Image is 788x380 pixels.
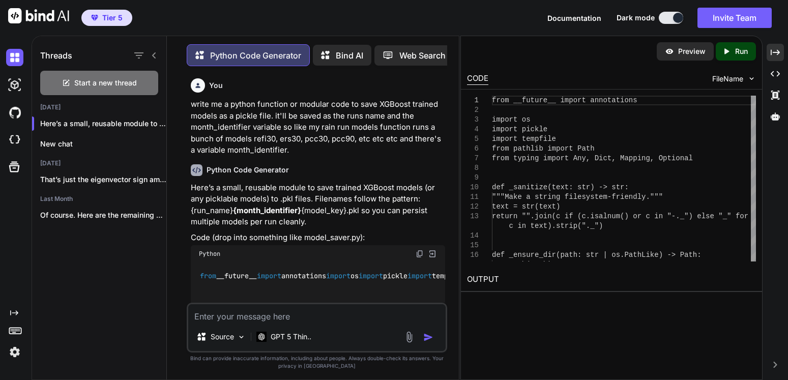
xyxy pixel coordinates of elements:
[187,355,447,370] p: Bind can provide inaccurate information, including about people. Always double-check its answers....
[209,80,223,91] h6: You
[735,46,748,56] p: Run
[467,241,479,250] div: 15
[492,251,702,259] span: def _ensure_dir(path: str | os.PathLike) -> Path:
[423,332,433,342] img: icon
[509,222,603,230] span: c in text).strip("._")
[467,144,479,154] div: 6
[492,96,637,104] span: from __future__ import annotations
[467,115,479,125] div: 3
[492,125,547,133] span: import pickle
[81,10,132,26] button: premiumTier 5
[492,154,693,162] span: from typing import Any, Dict, Mapping, Optional
[547,14,601,22] span: Documentation
[256,332,267,341] img: GPT 5 Thinking High
[492,202,560,211] span: text = str(text)
[467,125,479,134] div: 4
[32,103,166,111] h2: [DATE]
[211,332,234,342] p: Source
[665,47,674,56] img: preview
[697,8,772,28] button: Invite Team
[467,212,479,221] div: 13
[40,49,72,62] h1: Threads
[467,163,479,173] div: 8
[6,76,23,94] img: darkAi-studio
[32,195,166,203] h2: Last Month
[467,134,479,144] div: 5
[6,343,23,361] img: settings
[233,206,301,215] strong: {month_identifier}
[467,250,479,260] div: 16
[399,49,446,62] p: Web Search
[492,183,629,191] span: def _sanitize(text: str) -> str:
[407,271,432,280] span: import
[6,131,23,149] img: cloudideIcon
[428,249,437,258] img: Open in Browser
[191,232,445,244] p: Code (drop into something like model_saver.py):
[6,49,23,66] img: darkChat
[467,231,479,241] div: 14
[40,210,166,220] p: Of course. Here are the remaining 3...
[467,192,479,202] div: 11
[210,49,301,62] p: Python Code Generator
[467,96,479,105] div: 1
[467,260,479,270] div: 17
[467,202,479,212] div: 12
[271,332,311,342] p: GPT 5 Thin..
[467,183,479,192] div: 10
[6,104,23,121] img: githubDark
[74,78,137,88] span: Start a new thread
[461,268,763,291] h2: OUTPUT
[200,271,216,280] span: from
[40,174,166,185] p: That’s just the eigenvector sign ambigui...
[467,173,479,183] div: 9
[492,260,552,269] span: p = Path(path)
[40,119,166,129] p: Here’s a small, reusable module to save ...
[747,74,756,83] img: chevron down
[326,271,351,280] span: import
[336,49,363,62] p: Bind AI
[191,99,445,156] p: write me a python function or modular code to save XGBoost trained models as a pickle file. it'll...
[8,8,69,23] img: Bind AI
[199,250,220,258] span: Python
[467,105,479,115] div: 2
[492,144,595,153] span: from pathlib import Path
[40,139,166,149] p: New chat
[91,15,98,21] img: premium
[492,135,556,143] span: import tempfile
[237,333,246,341] img: Pick Models
[467,73,488,85] div: CODE
[467,154,479,163] div: 7
[403,331,415,343] img: attachment
[492,115,531,124] span: import os
[32,159,166,167] h2: [DATE]
[547,13,601,23] button: Documentation
[191,182,445,228] p: Here’s a small, reusable module to save trained XGBoost models (or any picklable models) to .pkl ...
[617,13,655,23] span: Dark mode
[207,165,289,175] h6: Python Code Generator
[257,271,281,280] span: import
[416,250,424,258] img: copy
[688,212,748,220] span: ) else "_" for
[712,74,743,84] span: FileName
[359,271,383,280] span: import
[102,13,123,23] span: Tier 5
[492,193,663,201] span: """Make a string filesystem-friendly."""
[492,212,688,220] span: return "".join(c if (c.isalnum() or c in "-._"
[678,46,706,56] p: Preview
